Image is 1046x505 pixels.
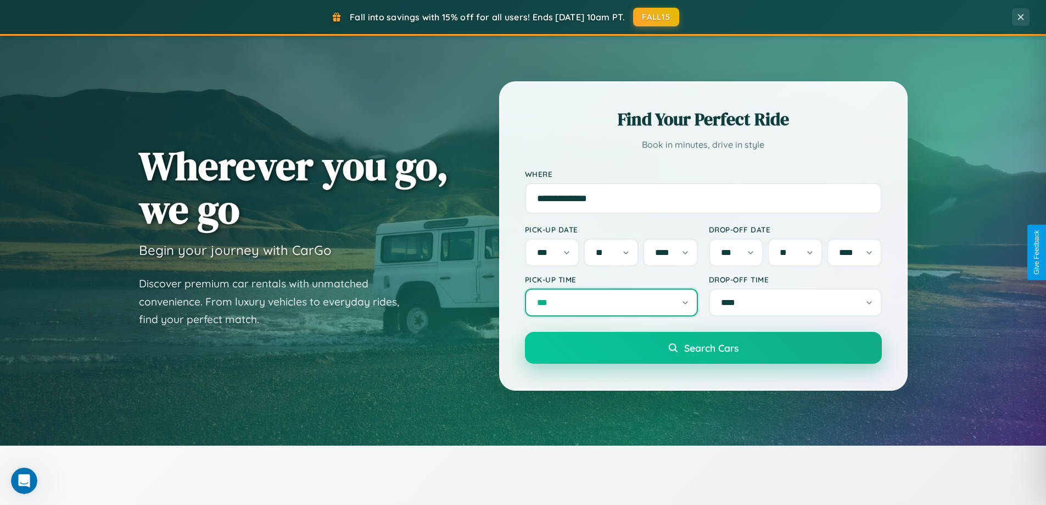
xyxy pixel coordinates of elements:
iframe: Intercom live chat [11,468,37,494]
h3: Begin your journey with CarGo [139,242,332,258]
div: Give Feedback [1033,230,1041,275]
button: Search Cars [525,332,882,364]
p: Book in minutes, drive in style [525,137,882,153]
span: Fall into savings with 15% off for all users! Ends [DATE] 10am PT. [350,12,625,23]
button: FALL15 [633,8,679,26]
h1: Wherever you go, we go [139,144,449,231]
p: Discover premium car rentals with unmatched convenience. From luxury vehicles to everyday rides, ... [139,275,413,329]
label: Pick-up Time [525,275,698,284]
label: Drop-off Date [709,225,882,234]
span: Search Cars [684,342,739,354]
label: Pick-up Date [525,225,698,234]
label: Drop-off Time [709,275,882,284]
h2: Find Your Perfect Ride [525,107,882,131]
label: Where [525,169,882,179]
